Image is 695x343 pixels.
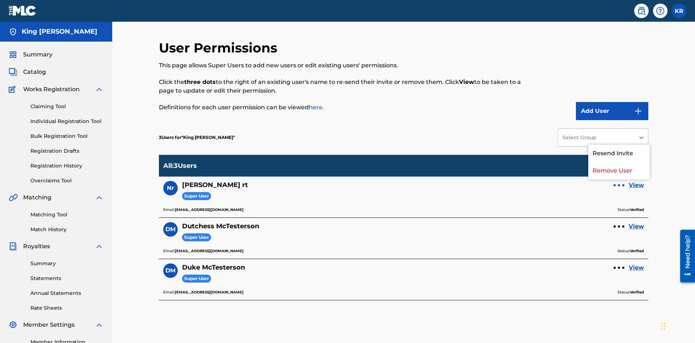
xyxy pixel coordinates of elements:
strong: three dots [184,79,216,85]
img: Matching [9,193,18,202]
span: 3 Users for [159,135,181,140]
span: Member Settings [23,321,75,329]
div: Drag [661,316,665,337]
p: All : 3 Users [163,162,197,170]
img: search [637,7,646,15]
img: expand [95,242,104,251]
h2: User Permissions [159,40,281,56]
a: View [629,263,644,272]
img: expand [95,321,104,329]
a: Annual Statements [30,289,104,297]
h5: Nicole rt [182,181,248,189]
p: This page allows Super Users to add new users or edit existing users' permissions. [159,61,536,70]
h5: King McTesterson [22,27,97,36]
span: Super User [182,192,211,200]
iframe: Chat Widget [659,308,695,343]
a: CatalogCatalog [9,68,46,76]
span: Super User [182,233,211,242]
a: Matching Tool [30,211,104,219]
div: Help [653,4,667,18]
img: expand [95,85,104,94]
a: Bulk Registration Tool [30,132,104,140]
img: help [656,7,665,15]
p: Click the to the right of an existing user's name to re-send their invite or remove them. Click t... [159,78,536,95]
span: King McTesterson [181,135,235,140]
img: Works Registration [9,85,18,94]
button: Add User [576,102,648,120]
img: expand [95,193,104,202]
a: Claiming Tool [30,103,104,110]
p: Remove User [588,162,650,179]
a: here. [309,104,324,111]
a: View [629,222,644,231]
span: Super User [182,275,211,283]
span: Works Registration [23,85,80,94]
span: Matching [23,193,51,202]
img: Catalog [9,68,17,76]
img: 9d2ae6d4665cec9f34b9.svg [634,107,643,115]
b: [EMAIL_ADDRESS][DOMAIN_NAME] [175,290,244,295]
b: Verified [630,249,644,253]
img: Royalties [9,242,17,251]
a: Registration Drafts [30,147,104,155]
div: Select Group [563,134,630,141]
b: Verified [630,207,644,212]
img: Summary [9,50,17,59]
b: [EMAIL_ADDRESS][DOMAIN_NAME] [175,207,244,212]
h5: Duke McTesterson [182,263,245,272]
a: Rate Sheets [30,304,104,312]
span: Nr [167,184,174,192]
img: Accounts [9,27,17,36]
span: DM [165,225,176,234]
iframe: Resource Center [675,227,695,286]
strong: View [459,79,474,85]
a: Match History [30,226,104,233]
a: Statements [30,275,104,282]
span: DM [165,266,176,275]
p: Status: [618,248,644,254]
div: User Menu [672,4,686,18]
p: Definitions for each user permission can be viewed [159,103,536,112]
p: Email: [163,207,244,213]
span: Summary [23,50,52,59]
span: Royalties [23,242,50,251]
h5: Dutchess McTesterson [182,222,259,230]
b: [EMAIL_ADDRESS][DOMAIN_NAME] [175,249,244,253]
a: Public Search [634,4,649,18]
a: Registration History [30,162,104,170]
a: Individual Registration Tool [30,118,104,125]
a: SummarySummary [9,50,52,59]
img: MLC Logo [9,5,37,16]
p: Status: [618,207,644,213]
a: Overclaims Tool [30,177,104,185]
span: Catalog [23,68,46,76]
img: Member Settings [9,321,17,329]
p: Resend Invite [588,145,650,162]
b: Verified [630,290,644,295]
p: Email: [163,289,244,296]
a: Summary [30,260,104,267]
p: Email: [163,248,244,254]
p: Status: [618,289,644,296]
a: View [629,181,644,190]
